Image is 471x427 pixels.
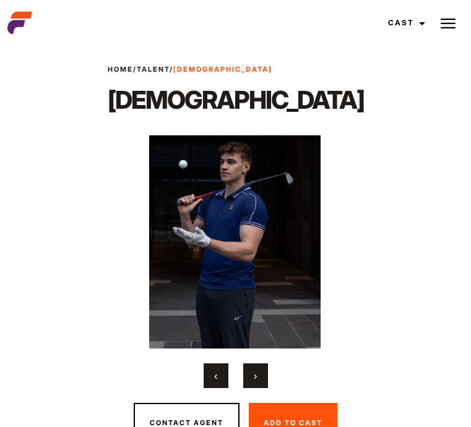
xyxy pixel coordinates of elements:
[137,65,170,74] a: Talent
[214,370,217,382] span: Previous
[377,6,433,40] a: Cast
[441,16,456,31] img: Burger icon
[264,418,322,427] span: Add To Cast
[108,64,272,75] span: / /
[108,85,364,116] h1: [DEMOGRAPHIC_DATA]
[108,65,133,74] a: Home
[254,370,257,382] span: Next
[173,65,272,74] strong: [DEMOGRAPHIC_DATA]
[7,11,32,35] img: cropped-aefm-brand-fav-22-square.png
